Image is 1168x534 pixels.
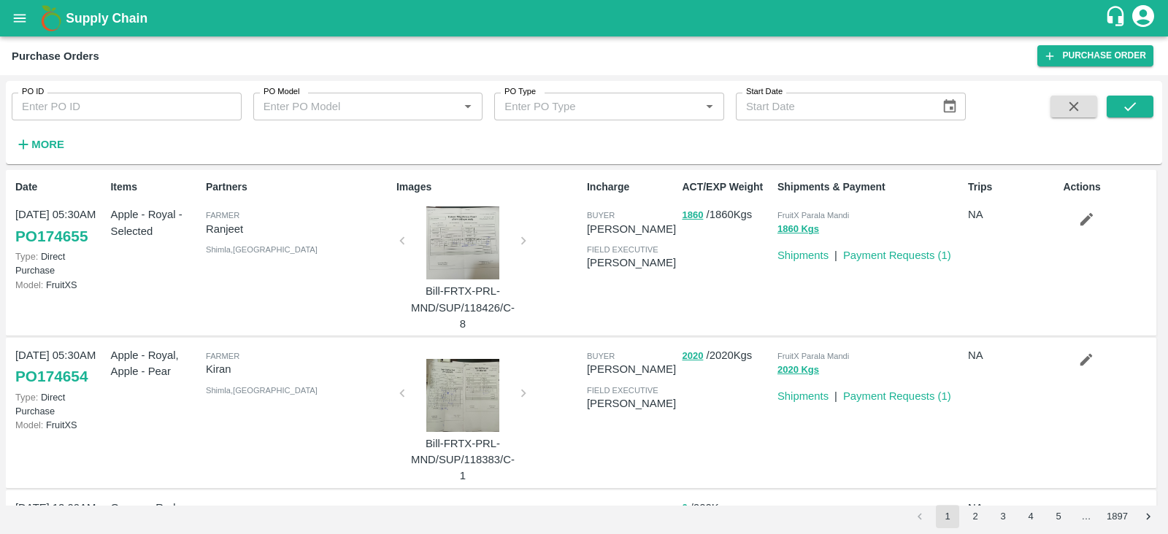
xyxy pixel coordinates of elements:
button: page 1 [936,505,959,528]
span: Farmer [206,211,239,220]
label: PO Model [264,86,300,98]
div: | [829,241,837,263]
p: Kiran [206,361,391,377]
span: FruitX Parala Mandi [777,352,849,360]
span: Type: [15,392,38,403]
p: [PERSON_NAME] [587,361,676,377]
a: Purchase Order [1037,45,1153,66]
p: NA [968,347,1057,363]
p: [PERSON_NAME] [587,255,676,271]
p: [DATE] 05:30AM [15,206,104,222]
p: FruitXS [15,278,104,292]
span: Type: [15,251,38,262]
div: account of current user [1130,3,1156,34]
p: / 900 Kgs [682,500,771,516]
label: PO Type [504,86,536,98]
a: Payment Requests (1) [843,390,951,402]
span: Supplier [206,504,246,513]
div: | [829,382,837,404]
p: Bill-FRTX-PRL-MND/SUP/118383/C-1 [408,436,518,484]
div: … [1075,510,1098,524]
strong: More [31,139,64,150]
a: Supply Chain [66,8,1104,28]
p: Date [15,179,104,195]
p: [PERSON_NAME] [587,395,676,411]
span: buyer [587,211,615,220]
p: [DATE] 05:30AM [15,347,104,363]
p: Grapes - Red Globe [110,500,199,533]
p: Incharge [587,179,676,195]
p: NA [968,206,1057,222]
button: More [12,132,68,157]
p: Images [396,179,581,195]
label: Start Date [746,86,783,98]
p: Actions [1063,179,1152,195]
a: PO174654 [15,363,88,390]
p: Items [110,179,199,195]
p: ACT/EXP Weight [682,179,771,195]
p: Direct Purchase [15,249,104,277]
a: Shipments [777,249,829,261]
input: Enter PO Type [499,97,696,116]
p: Partners [206,179,391,195]
p: Apple - Royal - Selected [110,206,199,239]
button: Go to page 2 [964,505,987,528]
button: 1860 Kgs [777,221,819,238]
button: 0 [682,500,687,516]
span: buyer [587,504,615,513]
button: Open [458,97,477,116]
button: Go to page 4 [1019,505,1042,528]
p: Shipments & Payment [777,179,962,195]
p: Ranjeet [206,221,391,237]
input: Enter PO ID [12,93,242,120]
input: Start Date [736,93,930,120]
span: Model: [15,419,43,430]
p: Apple - Royal, Apple - Pear [110,347,199,380]
p: [PERSON_NAME] [587,221,676,237]
p: FruitXS [15,418,104,432]
div: Purchase Orders [12,47,99,66]
p: NA [968,500,1057,516]
span: FruitX Parala Mandi [777,211,849,220]
span: buyer [587,352,615,360]
span: Farmer [206,352,239,360]
span: Shimla , [GEOGRAPHIC_DATA] [206,386,318,395]
button: Open [700,97,719,116]
a: Shipments [777,390,829,402]
p: Bill-FRTX-PRL-MND/SUP/118426/C-8 [408,283,518,332]
span: field executive [587,386,658,395]
button: Choose date [936,93,964,120]
span: Model: [15,279,43,290]
p: Trips [968,179,1057,195]
div: customer-support [1104,5,1130,31]
button: 2020 Kgs [777,362,819,379]
button: 2020 [682,348,703,365]
p: Direct Purchase [15,390,104,418]
div: | [829,500,837,522]
button: Go to page 1897 [1102,505,1132,528]
p: / 2020 Kgs [682,347,771,364]
img: logo [36,4,66,33]
button: Go to next page [1137,505,1160,528]
a: PO174655 [15,223,88,249]
b: Supply Chain [66,11,147,26]
p: [DATE] 12:00AM [15,500,104,516]
button: 1860 [682,207,703,224]
button: Go to page 5 [1047,505,1070,528]
label: PO ID [22,86,44,98]
a: Payment Requests (1) [843,249,951,261]
button: Go to page 3 [991,505,1015,528]
nav: pagination navigation [906,505,1162,528]
input: Enter PO Model [258,97,455,116]
span: Shimla , [GEOGRAPHIC_DATA] [206,245,318,254]
p: / 1860 Kgs [682,206,771,223]
span: field executive [587,245,658,254]
button: open drawer [3,1,36,35]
